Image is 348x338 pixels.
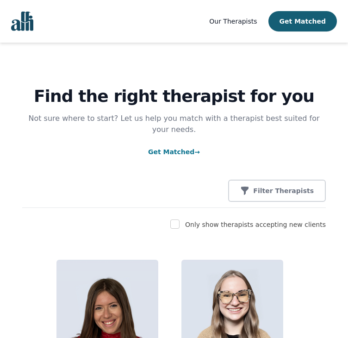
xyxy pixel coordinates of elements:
[209,18,257,25] span: Our Therapists
[22,113,326,135] p: Not sure where to start? Let us help you match with a therapist best suited for your needs.
[11,12,33,31] img: alli logo
[22,87,326,106] h1: Find the right therapist for you
[148,148,200,156] a: Get Matched
[228,180,326,202] button: Filter Therapists
[185,221,326,228] label: Only show therapists accepting new clients
[253,186,314,195] p: Filter Therapists
[209,16,257,27] a: Our Therapists
[268,11,337,31] button: Get Matched
[194,148,200,156] span: →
